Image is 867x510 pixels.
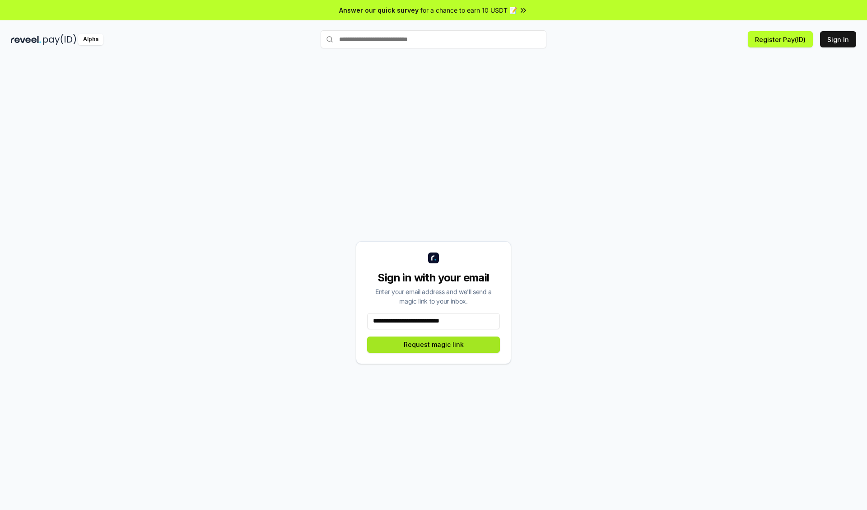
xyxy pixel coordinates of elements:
div: Enter your email address and we’ll send a magic link to your inbox. [367,287,500,306]
button: Register Pay(ID) [748,31,813,47]
span: for a chance to earn 10 USDT 📝 [420,5,517,15]
div: Alpha [78,34,103,45]
span: Answer our quick survey [339,5,419,15]
button: Request magic link [367,337,500,353]
div: Sign in with your email [367,271,500,285]
img: reveel_dark [11,34,41,45]
button: Sign In [820,31,856,47]
img: logo_small [428,253,439,263]
img: pay_id [43,34,76,45]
